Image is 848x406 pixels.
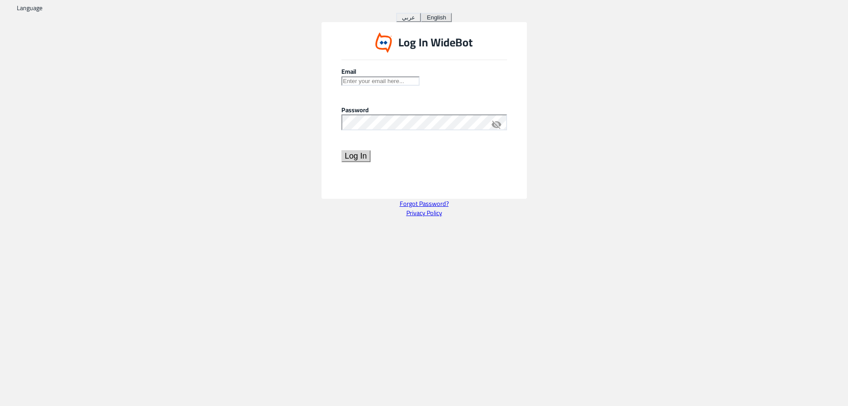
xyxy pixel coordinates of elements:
img: Widebot Logo [375,32,392,53]
button: Log In [341,150,371,162]
p: Log In WideBot [398,34,473,51]
label: Email [341,67,507,76]
span: عربي [402,14,415,21]
span: visibility_off [491,117,507,133]
label: Password [341,105,507,114]
button: عربي [396,13,421,22]
a: Privacy Policy [406,207,442,219]
button: English [421,13,452,22]
input: Enter your email here... [341,76,420,86]
span: Language [14,2,46,14]
a: Forgot Password? [400,197,449,209]
span: English [427,14,446,21]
